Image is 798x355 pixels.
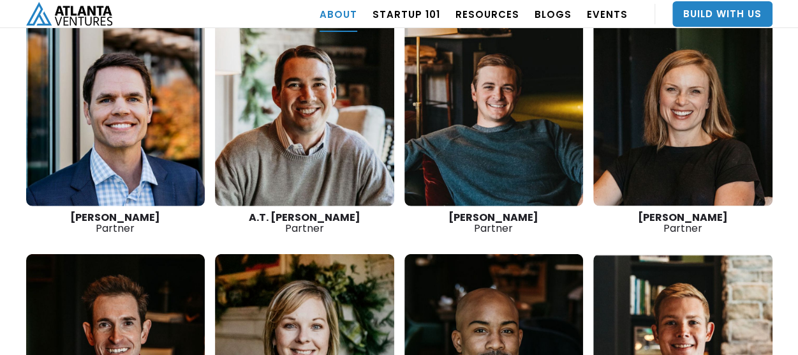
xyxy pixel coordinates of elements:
[249,210,360,225] strong: A.T. [PERSON_NAME]
[26,212,205,234] div: Partner
[404,212,584,234] div: Partner
[638,210,728,225] strong: [PERSON_NAME]
[70,210,160,225] strong: [PERSON_NAME]
[593,212,772,234] div: Partner
[448,210,538,225] strong: [PERSON_NAME]
[215,212,394,234] div: Partner
[672,1,772,27] a: Build With Us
